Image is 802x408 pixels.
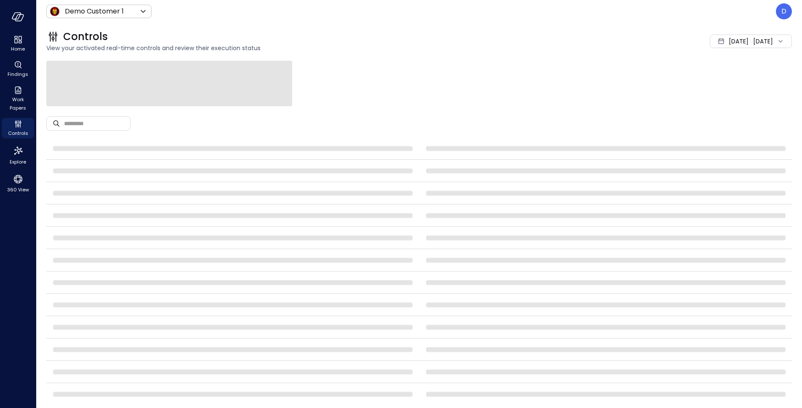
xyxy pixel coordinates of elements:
div: Findings [2,59,34,79]
span: Home [11,45,25,53]
p: Demo Customer 1 [65,6,124,16]
div: Controls [2,118,34,138]
div: 360 View [2,172,34,195]
span: Controls [8,129,28,137]
div: Work Papers [2,84,34,113]
div: Explore [2,143,34,167]
span: Controls [63,30,108,43]
span: Work Papers [5,95,31,112]
span: [DATE] [729,37,749,46]
span: View your activated real-time controls and review their execution status [46,43,586,53]
img: Icon [50,6,60,16]
p: D [781,6,786,16]
span: 360 View [7,185,29,194]
div: Dudu [776,3,792,19]
div: Home [2,34,34,54]
span: Explore [10,158,26,166]
span: Findings [8,70,28,78]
